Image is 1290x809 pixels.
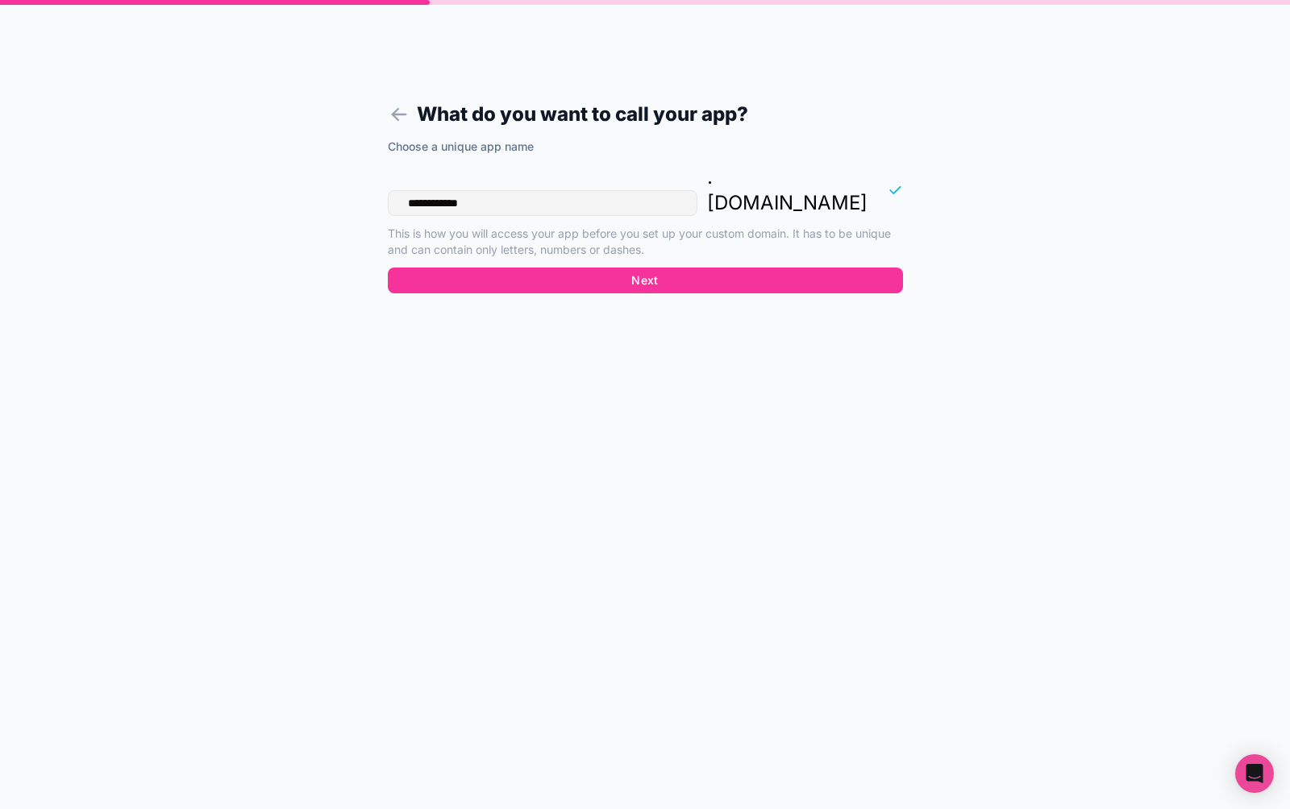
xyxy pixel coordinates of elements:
[707,164,868,216] p: . [DOMAIN_NAME]
[388,226,903,258] p: This is how you will access your app before you set up your custom domain. It has to be unique an...
[388,268,903,293] button: Next
[388,100,903,129] h1: What do you want to call your app?
[388,139,534,155] label: Choose a unique app name
[1235,754,1274,793] div: Open Intercom Messenger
